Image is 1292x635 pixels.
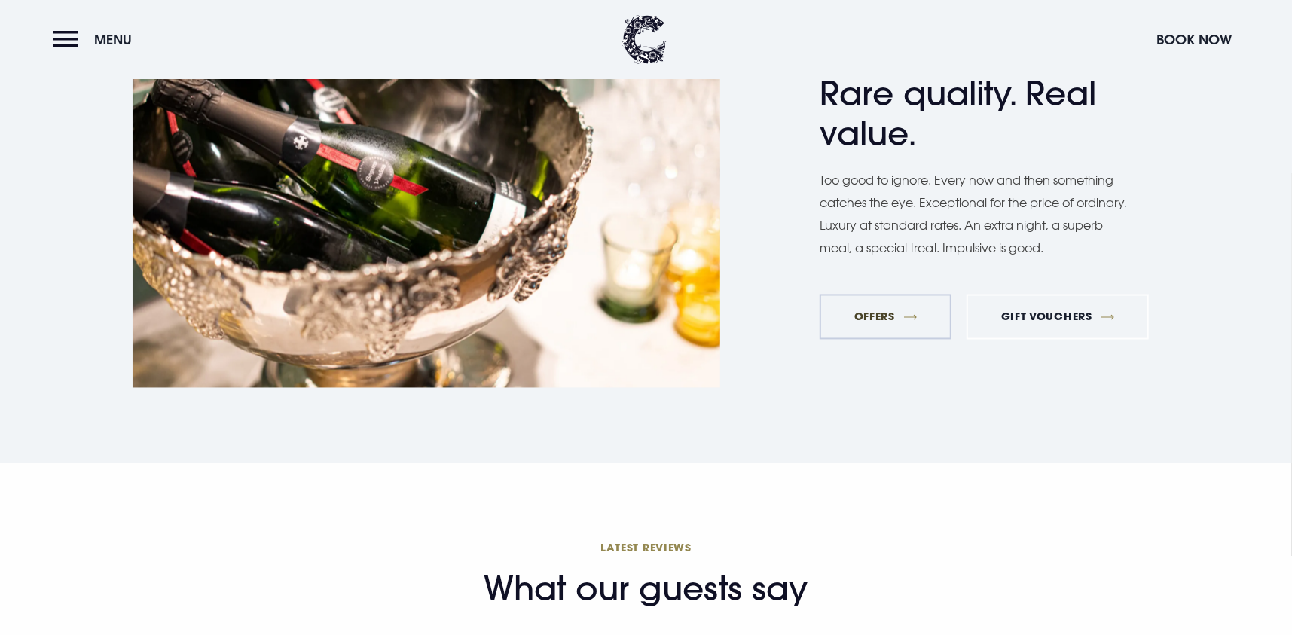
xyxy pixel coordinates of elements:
[53,23,139,56] button: Menu
[820,44,1113,154] h2: Rare quality. Real value.
[622,15,667,64] img: Clandeboye Lodge
[113,541,1180,555] h3: LATEST REVIEWS
[484,569,808,609] h2: What our guests say
[1149,23,1239,56] button: Book Now
[820,295,951,340] a: Offers
[967,295,1149,340] a: Gift Vouchers
[94,31,132,48] span: Menu
[820,169,1129,261] p: Too good to ignore. Every now and then something catches the eye. Exceptional for the price of or...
